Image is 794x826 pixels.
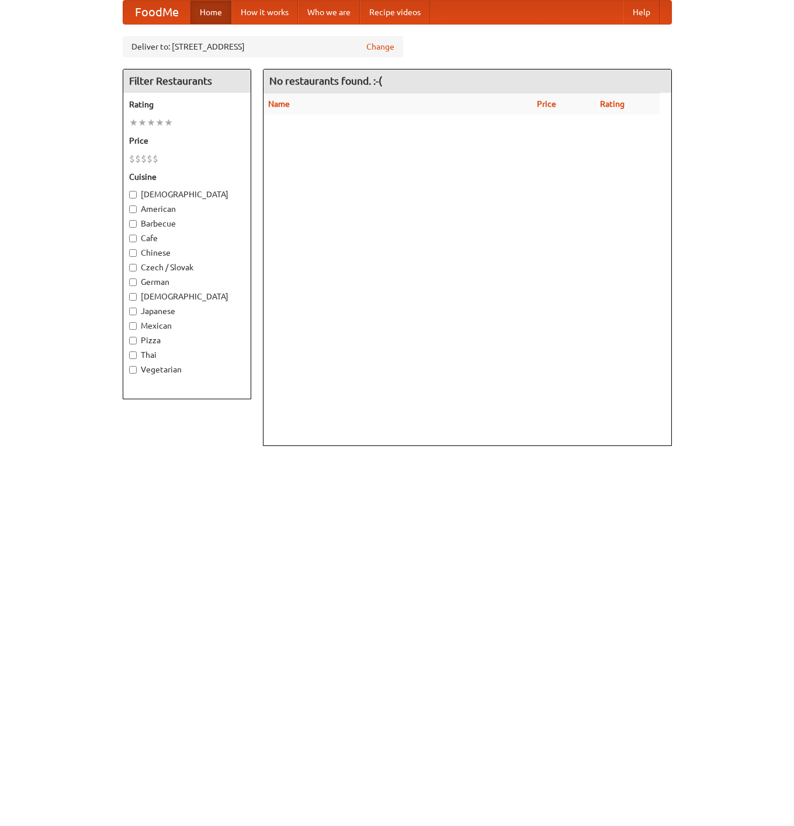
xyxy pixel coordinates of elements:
[129,293,137,301] input: [DEMOGRAPHIC_DATA]
[366,41,394,53] a: Change
[129,203,245,215] label: American
[129,322,137,330] input: Mexican
[138,116,147,129] li: ★
[600,99,625,109] a: Rating
[129,337,137,344] input: Pizza
[129,99,245,110] h5: Rating
[360,1,430,24] a: Recipe videos
[129,364,245,375] label: Vegetarian
[268,99,290,109] a: Name
[129,366,137,374] input: Vegetarian
[123,69,251,93] h4: Filter Restaurants
[123,1,190,24] a: FoodMe
[141,152,147,165] li: $
[129,320,245,332] label: Mexican
[123,36,403,57] div: Deliver to: [STREET_ADDRESS]
[129,218,245,229] label: Barbecue
[129,191,137,198] input: [DEMOGRAPHIC_DATA]
[129,235,137,242] input: Cafe
[231,1,298,24] a: How it works
[129,264,137,271] input: Czech / Slovak
[129,189,245,200] label: [DEMOGRAPHIC_DATA]
[623,1,660,24] a: Help
[129,278,137,286] input: German
[147,116,155,129] li: ★
[298,1,360,24] a: Who we are
[129,135,245,147] h5: Price
[129,220,137,228] input: Barbecue
[537,99,556,109] a: Price
[129,262,245,273] label: Czech / Slovak
[155,116,164,129] li: ★
[129,232,245,244] label: Cafe
[129,291,245,302] label: [DEMOGRAPHIC_DATA]
[269,75,382,86] ng-pluralize: No restaurants found. :-(
[129,308,137,315] input: Japanese
[129,334,245,346] label: Pizza
[129,276,245,288] label: German
[129,247,245,259] label: Chinese
[129,152,135,165] li: $
[164,116,173,129] li: ★
[129,116,138,129] li: ★
[129,351,137,359] input: Thai
[190,1,231,24] a: Home
[147,152,152,165] li: $
[129,349,245,361] label: Thai
[129,171,245,183] h5: Cuisine
[129,205,137,213] input: American
[129,249,137,257] input: Chinese
[135,152,141,165] li: $
[129,305,245,317] label: Japanese
[152,152,158,165] li: $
